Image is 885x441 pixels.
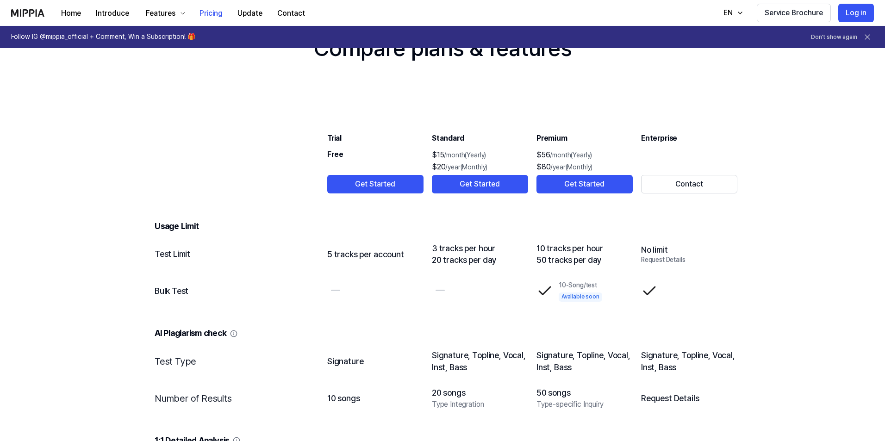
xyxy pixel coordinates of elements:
[536,132,633,144] div: Premium
[559,292,602,302] div: Available soon
[432,399,528,410] div: Type Integration
[641,175,737,193] button: Contact
[714,4,749,22] button: EN
[641,180,737,188] a: Contact
[432,387,528,399] div: 20 songs
[54,4,88,23] button: Home
[432,175,528,193] button: Get Started
[641,255,737,265] div: Request Details
[536,236,633,273] td: 10 tracks per hour 50 tracks per day
[327,175,424,193] button: Get Started
[147,236,319,273] td: Test Limit
[811,33,857,41] button: Don't show again
[536,161,633,173] div: $80
[270,4,312,23] button: Contact
[722,7,735,19] div: EN
[431,236,529,273] td: 3 tracks per hour 20 tracks per day
[314,33,572,64] div: Compare plans & features
[432,149,528,161] div: $15
[757,4,831,22] button: Service Brochure
[444,151,486,159] span: /month(Yearly)
[192,0,230,26] a: Pricing
[137,4,192,23] button: Features
[327,132,424,144] div: Trial
[431,343,529,380] td: Signature, Topline, Vocal, Inst, Bass
[327,380,424,417] td: 10 songs
[445,163,487,171] span: /year(Monthly)
[838,4,874,22] button: Log in
[11,32,195,42] h1: Follow IG @mippia_official + Comment, Win a Subscription! 🎁
[327,236,424,273] td: 5 tracks per account
[536,399,633,410] div: Type-specific Inquiry
[536,380,633,417] td: 50 songs
[550,151,592,159] span: /month(Yearly)
[536,175,633,193] button: Get Started
[88,4,137,23] button: Introduce
[192,4,230,23] button: Pricing
[641,343,738,380] td: Signature, Topline, Vocal, Inst, Bass
[432,132,528,144] div: Standard
[536,149,633,161] div: $56
[147,203,738,236] td: Usage Limit
[327,343,424,380] td: Signature
[11,9,44,17] img: logo
[536,343,633,380] td: Signature, Topline, Vocal, Inst, Bass
[230,4,270,23] button: Update
[559,281,602,290] div: 10-Song/test
[230,0,270,26] a: Update
[327,149,424,175] div: Free
[432,161,528,173] div: $20
[641,132,737,144] div: Enterprise
[147,273,319,310] td: Bulk Test
[641,244,737,256] div: No limit
[144,8,177,19] div: Features
[155,324,737,342] div: AI Plagiarism check
[147,343,319,380] td: Test Type
[550,163,592,171] span: /year(Monthly)
[641,380,738,417] td: Request Details
[147,380,319,417] td: Number of Results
